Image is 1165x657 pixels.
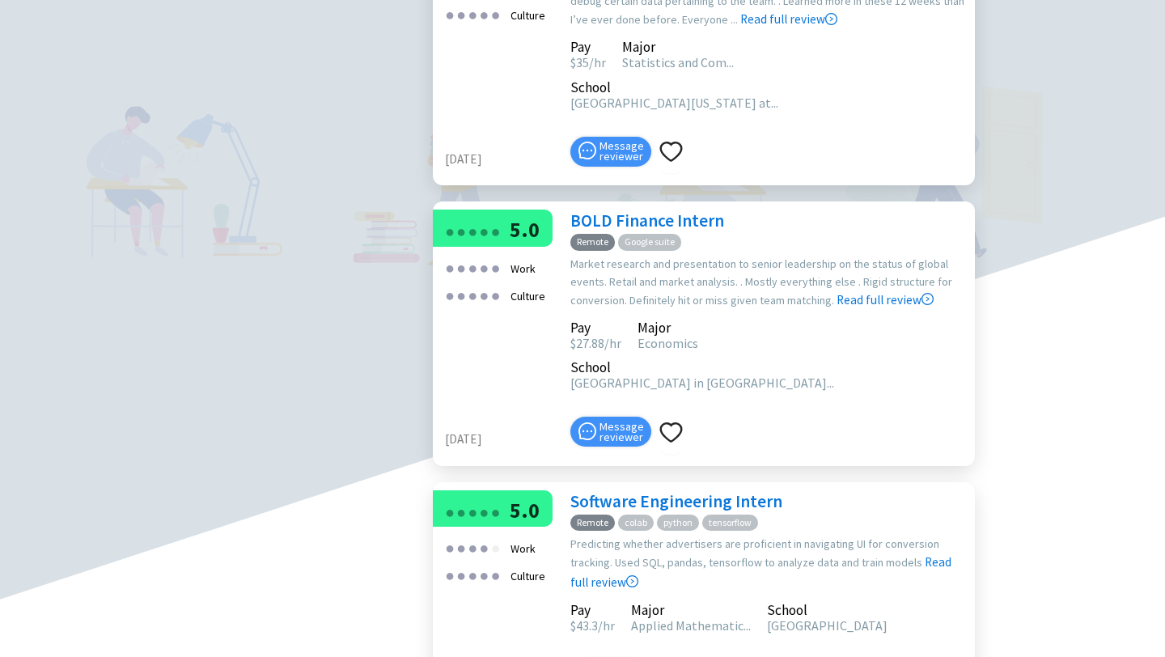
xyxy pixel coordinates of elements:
div: Work [506,535,540,562]
div: School [767,604,888,616]
div: Work [506,255,540,282]
a: Software Engineering Intern [570,490,782,512]
div: [DATE] [445,150,562,169]
div: ● [456,255,466,280]
div: ● [479,282,489,307]
a: Read full review [837,211,934,307]
div: ● [456,218,466,244]
span: 43.3 [570,617,598,634]
div: ● [468,535,477,560]
div: Major [622,41,734,53]
div: ● [479,255,489,280]
div: ● [479,562,489,587]
span: right-circle [921,293,934,305]
div: School [570,362,834,373]
span: 35 [570,54,589,70]
div: Pay [570,604,615,616]
span: /hr [589,54,606,70]
span: Economics [638,335,698,351]
span: 5.0 [510,216,540,243]
span: Message reviewer [599,141,644,162]
div: [DATE] [445,430,562,449]
div: School [570,82,778,93]
span: Message reviewer [599,422,644,443]
div: ● [490,562,500,587]
div: Culture [506,282,550,310]
div: ● [445,255,455,280]
div: Major [638,322,698,333]
div: ● [479,499,489,524]
div: ● [490,499,500,524]
span: /hr [598,617,615,634]
div: ● [445,2,455,27]
div: ● [456,562,466,587]
span: Applied Mathematic... [631,617,751,634]
div: ● [490,282,500,307]
div: Pay [570,322,621,333]
div: ● [445,499,455,524]
div: ● [479,218,489,244]
a: BOLD Finance Intern [570,210,724,231]
span: message [578,142,596,159]
span: /hr [604,335,621,351]
div: ● [490,2,500,27]
div: Market research and presentation to senior leadership on the status of global events. Retail and ... [570,255,967,310]
span: right-circle [825,13,837,25]
div: ● [479,535,489,560]
div: ● [456,535,466,560]
div: ● [456,499,466,524]
div: ● [445,562,455,587]
div: Pay [570,41,606,53]
span: $ [570,617,576,634]
div: ● [490,218,500,244]
div: ● [468,499,477,524]
div: ● [445,535,455,560]
div: ● [468,562,477,587]
div: ● [456,282,466,307]
div: ● [445,218,455,244]
div: ● [490,535,500,560]
span: Remote [570,234,615,251]
div: ● [468,2,477,27]
span: message [578,422,596,440]
span: [GEOGRAPHIC_DATA][US_STATE] at... [570,95,778,111]
span: heart [659,421,683,444]
div: ● [445,282,455,307]
div: ● [490,255,500,280]
span: right-circle [626,575,638,587]
div: Culture [506,562,550,590]
span: tensorflow [702,515,758,532]
div: ● [468,255,477,280]
div: ● [479,2,489,27]
span: 5.0 [510,497,540,523]
div: Major [631,604,751,616]
div: Predicting whether advertisers are proficient in navigating UI for conversion tracking. Used SQL,... [570,535,967,591]
span: python [657,515,699,532]
span: $ [570,54,576,70]
span: [GEOGRAPHIC_DATA] in [GEOGRAPHIC_DATA]... [570,375,834,391]
a: Read full review [570,473,951,589]
div: Culture [506,2,550,29]
span: Statistics and Com... [622,54,734,70]
div: ● [456,2,466,27]
span: Google suite [618,234,681,251]
div: ● [468,218,477,244]
span: $ [570,335,576,351]
span: 27.88 [570,335,604,351]
div: ● [468,282,477,307]
span: heart [659,140,683,163]
span: [GEOGRAPHIC_DATA] [767,617,888,634]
